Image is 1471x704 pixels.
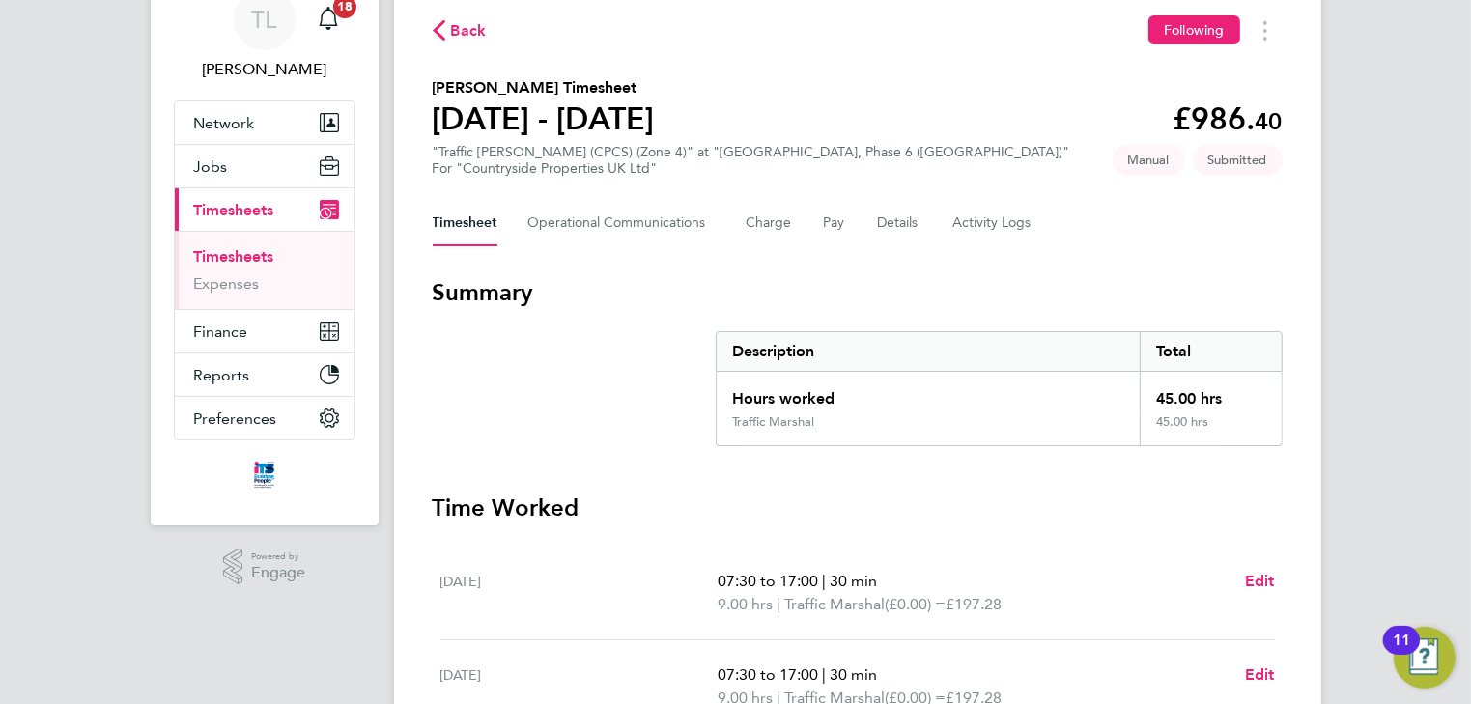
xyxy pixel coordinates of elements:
span: | [822,665,826,684]
span: Timesheets [194,201,274,219]
div: 45.00 hrs [1140,414,1281,445]
span: Reports [194,366,250,384]
button: Details [878,200,922,246]
span: Back [451,19,487,42]
span: | [822,572,826,590]
a: Go to home page [174,460,355,491]
span: Edit [1245,572,1275,590]
span: This timesheet is Submitted. [1193,144,1283,176]
a: Powered byEngage [223,549,305,585]
img: itsconstruction-logo-retina.png [250,460,277,491]
a: Edit [1245,663,1275,687]
h3: Time Worked [433,493,1283,523]
span: Powered by [251,549,305,565]
span: Preferences [194,409,277,428]
div: Hours worked [717,372,1141,414]
button: Jobs [175,145,354,187]
div: [DATE] [440,570,719,616]
div: Traffic Marshal [732,414,814,430]
span: 07:30 to 17:00 [718,665,818,684]
button: Timesheets [175,188,354,231]
span: (£0.00) = [885,595,946,613]
button: Pay [824,200,847,246]
h3: Summary [433,277,1283,308]
span: Traffic Marshal [784,593,885,616]
span: Jobs [194,157,228,176]
button: Back [433,18,487,42]
span: 07:30 to 17:00 [718,572,818,590]
a: Expenses [194,274,260,293]
button: Open Resource Center, 11 new notifications [1394,627,1456,689]
div: Description [717,332,1141,371]
button: Preferences [175,397,354,439]
span: Edit [1245,665,1275,684]
button: Reports [175,353,354,396]
button: Following [1148,15,1239,44]
div: "Traffic [PERSON_NAME] (CPCS) (Zone 4)" at "[GEOGRAPHIC_DATA], Phase 6 ([GEOGRAPHIC_DATA])" [433,144,1070,177]
span: 30 min [830,572,877,590]
button: Activity Logs [953,200,1034,246]
span: Network [194,114,255,132]
span: 9.00 hrs [718,595,773,613]
span: £197.28 [946,595,1002,613]
span: Tim Lerwill [174,58,355,81]
span: Following [1164,21,1224,39]
div: Total [1140,332,1281,371]
div: 45.00 hrs [1140,372,1281,414]
button: Finance [175,310,354,352]
span: TL [252,7,277,32]
a: Edit [1245,570,1275,593]
a: Timesheets [194,247,274,266]
button: Operational Communications [528,200,716,246]
div: Timesheets [175,231,354,309]
div: Summary [716,331,1283,446]
div: For "Countryside Properties UK Ltd" [433,160,1070,177]
span: Finance [194,323,248,341]
span: | [777,595,780,613]
button: Network [175,101,354,144]
span: This timesheet was manually created. [1113,144,1185,176]
h1: [DATE] - [DATE] [433,99,655,138]
span: 40 [1256,107,1283,135]
app-decimal: £986. [1174,100,1283,137]
span: Engage [251,565,305,581]
button: Timesheet [433,200,497,246]
div: 11 [1393,640,1410,665]
span: 30 min [830,665,877,684]
button: Timesheets Menu [1248,15,1283,45]
h2: [PERSON_NAME] Timesheet [433,76,655,99]
button: Charge [747,200,793,246]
